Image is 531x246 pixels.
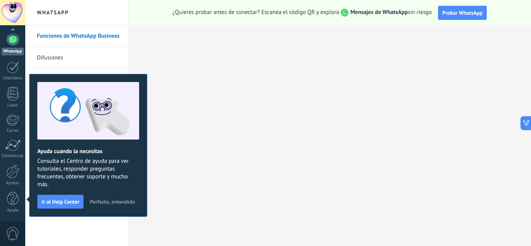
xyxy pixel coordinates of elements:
a: Difusiones [37,47,120,69]
div: Listas [2,103,24,108]
div: Estadísticas [2,154,24,159]
h2: Ayuda cuando la necesitas [37,148,139,155]
button: Ir al Help Center [37,195,84,209]
div: Calendario [2,76,24,81]
li: Funciones de WhatsApp Business [25,25,128,47]
li: Difusiones [25,47,128,69]
span: Probar WhatsApp [442,9,483,16]
li: Plantillas [25,69,128,91]
div: Ajustes [2,181,24,186]
div: WhatsApp [2,48,24,55]
div: Ayuda [2,208,24,213]
span: Perfecto, entendido [90,199,135,204]
a: Plantillas [37,69,120,91]
div: Correo [2,128,24,133]
button: Perfecto, entendido [86,196,138,208]
strong: Mensajes de WhatsApp [350,9,408,16]
span: Ir al Help Center [42,199,79,204]
span: Consulta el Centro de ayuda para ver tutoriales, responder preguntas frecuentes, obtener soporte ... [37,157,139,188]
span: ¿Quieres probar antes de conectar? Escanea el código QR y explora sin riesgo [173,9,432,17]
button: Probar WhatsApp [438,6,487,20]
a: Funciones de WhatsApp Business [37,25,120,47]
